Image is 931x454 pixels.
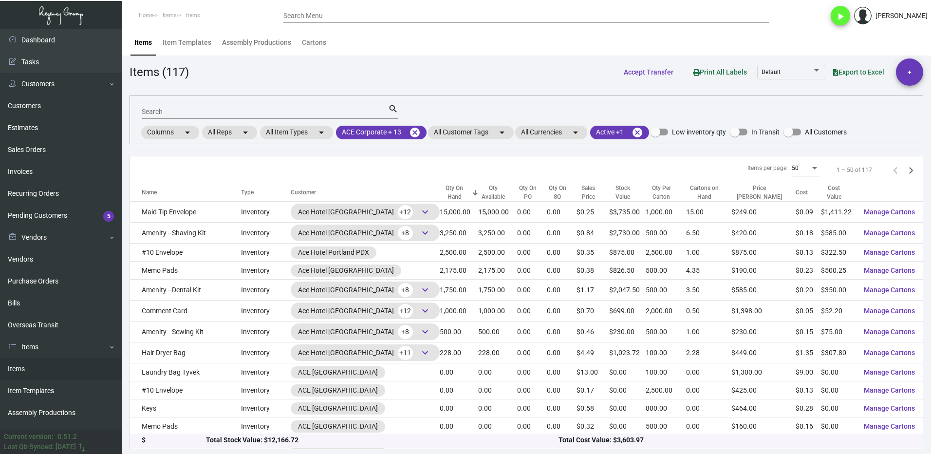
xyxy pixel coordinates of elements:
div: Type [241,188,291,197]
td: Inventory [241,399,291,417]
td: $1.17 [577,280,609,301]
span: Manage Cartons [864,286,915,294]
td: Amenity --Sewing Kit [130,322,241,342]
td: 0.00 [517,363,547,381]
div: Qty Available [478,184,517,201]
td: 500.00 [440,322,478,342]
td: 0.00 [440,399,478,417]
td: 1.00 [686,244,732,262]
td: Hair Dryer Bag [130,342,241,363]
td: 0.00 [547,399,577,417]
div: ACE [GEOGRAPHIC_DATA] [298,421,378,432]
div: Name [142,188,241,197]
div: Sales Price [577,184,609,201]
td: $0.38 [577,262,609,280]
td: $0.84 [577,223,609,244]
td: $464.00 [731,399,796,417]
td: 0.00 [517,381,547,399]
div: Items [134,38,152,48]
div: Last Qb Synced: [DATE] [4,442,76,452]
button: Manage Cartons [856,381,923,399]
div: Qty On PO [517,184,538,201]
div: Cost [796,188,808,197]
td: $0.17 [577,381,609,399]
div: Qty On Hand [440,184,478,201]
span: Manage Cartons [864,404,915,412]
td: $4.49 [577,342,609,363]
td: Inventory [241,342,291,363]
td: 500.00 [478,322,517,342]
td: 3,250.00 [478,223,517,244]
td: 228.00 [440,342,478,363]
td: Inventory [241,417,291,435]
div: Cost Value [821,184,847,201]
td: 15.00 [686,202,732,223]
td: 2,500.00 [440,244,478,262]
span: +12 [398,304,413,318]
div: Sales Price [577,184,600,201]
button: Manage Cartons [856,244,923,261]
td: $0.28 [796,399,821,417]
button: Manage Cartons [856,281,923,299]
td: Inventory [241,301,291,322]
span: +11 [398,346,413,360]
td: $52.20 [821,301,856,322]
td: Comment Card [130,301,241,322]
td: $0.32 [577,417,609,435]
span: Items [163,12,177,19]
mat-icon: arrow_drop_down [496,127,508,138]
button: Manage Cartons [856,344,923,361]
td: 2,175.00 [478,262,517,280]
span: Manage Cartons [864,328,915,336]
td: 0.00 [547,363,577,381]
div: Items (117) [130,63,189,81]
td: $322.50 [821,244,856,262]
button: Manage Cartons [856,417,923,435]
td: $160.00 [731,417,796,435]
span: Manage Cartons [864,386,915,394]
mat-chip: Columns [141,126,199,139]
span: keyboard_arrow_down [419,284,431,296]
mat-icon: search [388,103,398,115]
td: $0.13 [796,381,821,399]
td: $420.00 [731,223,796,244]
td: Keys [130,399,241,417]
td: $875.00 [731,244,796,262]
td: 0.00 [517,202,547,223]
div: Qty On SO [547,184,577,201]
button: Previous page [888,162,903,178]
div: Price [PERSON_NAME] [731,184,787,201]
td: $1,023.72 [609,342,646,363]
td: 0.00 [478,381,517,399]
div: Qty On SO [547,184,568,201]
span: Default [762,69,781,76]
td: 0.00 [547,322,577,342]
td: $0.25 [577,202,609,223]
td: 2,500.00 [646,244,686,262]
td: Inventory [241,280,291,301]
td: 500.00 [646,322,686,342]
mat-chip: Active +1 [590,126,649,139]
td: 0.00 [517,322,547,342]
td: 228.00 [478,342,517,363]
td: 2,500.00 [478,244,517,262]
img: admin@bootstrapmaster.com [854,7,872,24]
td: $13.00 [577,363,609,381]
td: 800.00 [646,399,686,417]
td: 0.00 [440,417,478,435]
span: Home [139,12,153,19]
td: 0.00 [517,342,547,363]
span: Export to Excel [833,68,884,76]
td: $0.00 [609,399,646,417]
td: Maid Tip Envelope [130,202,241,223]
td: Inventory [241,322,291,342]
td: 1.00 [686,322,732,342]
td: 100.00 [646,363,686,381]
th: Customer [291,184,440,202]
td: $0.35 [577,244,609,262]
td: 1,000.00 [440,301,478,322]
span: keyboard_arrow_down [419,347,431,359]
td: $449.00 [731,342,796,363]
td: $0.00 [821,363,856,381]
td: $0.23 [796,262,821,280]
